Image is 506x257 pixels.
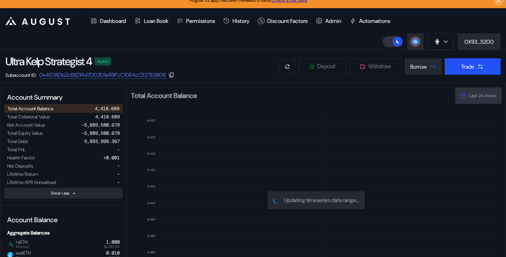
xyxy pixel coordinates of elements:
div: <0.001 [103,155,120,161]
span: Updating timeseries data range... [284,197,359,204]
div: Subaccount ID: [5,72,36,78]
img: svg+xml,%3c [11,244,14,247]
a: Discount Factors [254,8,312,33]
div: -5,889,580.679 [81,122,120,128]
div: Dashboard [100,17,126,25]
div: Active [97,59,108,64]
button: 0X93...5200 [458,33,501,50]
text: 4,405 [147,184,155,188]
img: Icon___Dark.png [7,241,13,247]
div: History [233,17,250,25]
button: Withdraw [349,58,402,75]
div: 0X93...5200 [464,38,494,45]
div: Borrow [410,63,427,70]
div: Aggregate Balances [4,227,122,239]
div: Loan Book [144,17,168,25]
button: Show Less [4,188,122,199]
text: 4,425 [147,118,155,122]
div: Trade [461,63,474,70]
div: Ultra Kelp Strategist 4 [5,54,92,69]
text: 4,395 [147,217,155,221]
div: - [117,163,120,169]
div: - [117,146,120,153]
div: Net Account Value [7,122,45,128]
a: Automations [345,8,394,33]
div: Show Less [51,190,69,196]
div: Net Deposits [7,163,33,169]
div: -5,889,580.679 [81,130,120,136]
span: Deposit [317,63,336,70]
text: 4,390 [147,234,155,238]
div: Discount Factors [267,17,308,25]
div: Lifetime Return [7,171,38,177]
a: History [219,8,254,33]
div: - [117,171,120,177]
img: chain logo [433,38,441,45]
button: chain logo [428,33,453,50]
div: 0.010 [106,250,120,256]
div: Total Account Balance [8,105,53,112]
div: 1.000 [106,239,120,245]
a: Dashboard [86,8,130,33]
text: 4,400 [147,201,155,205]
button: Deposit [298,58,346,75]
span: Withdraw [368,63,391,70]
span: $4,369.162 [104,245,120,248]
a: Permissions [173,8,219,33]
a: Loan Book [130,8,173,33]
text: 4,420 [147,135,155,139]
div: Total PnL [7,146,26,153]
div: Account Balance [4,213,122,227]
text: 4,410 [147,168,155,172]
div: Total Collateral Value [7,114,50,120]
a: Admin [312,8,345,33]
h2: Total Account Balance [131,92,450,99]
div: Automations [359,17,390,25]
span: Ethereum [16,245,29,248]
a: 0x457ADb2c68214d7DD2D1e89FcC10E4cCE27E2608 [39,71,166,79]
div: 4,418.689 [95,114,120,120]
div: 5,893,999.367 [84,138,120,144]
div: Permissions [186,17,215,25]
div: Account Summary [4,90,122,104]
div: Total Debt [7,138,28,144]
div: Total Equity Value [7,130,43,136]
text: 4,415 [147,152,155,155]
div: Lifetime APR Annualized [7,179,56,185]
button: Borrow [405,58,442,75]
div: 4,418.689 [95,105,119,112]
text: 4,385 [147,250,155,254]
span: rsETH [13,239,29,248]
div: - [117,179,120,185]
div: Admin [325,17,341,25]
div: Health Factor [7,155,35,161]
button: Trade [445,58,501,75]
img: pending [272,197,279,204]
